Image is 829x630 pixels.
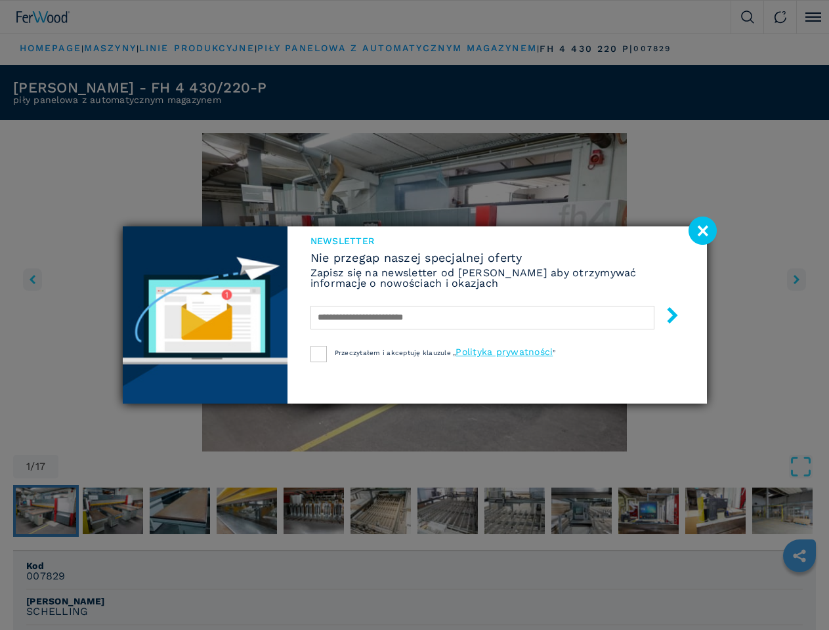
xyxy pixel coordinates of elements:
span: Newsletter [310,236,684,245]
a: Polityka prywatności [456,346,553,357]
span: Nie przegap naszej specjalnej oferty [310,252,684,264]
span: Przeczytałem i akceptuję klauzule „ [335,349,456,356]
span: ” [553,349,555,356]
button: submit-button [651,302,681,333]
img: Newsletter image [123,226,287,404]
h6: Zapisz się na newsletter od [PERSON_NAME] aby otrzymywać informacje o nowościach i okazjach [310,268,684,289]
